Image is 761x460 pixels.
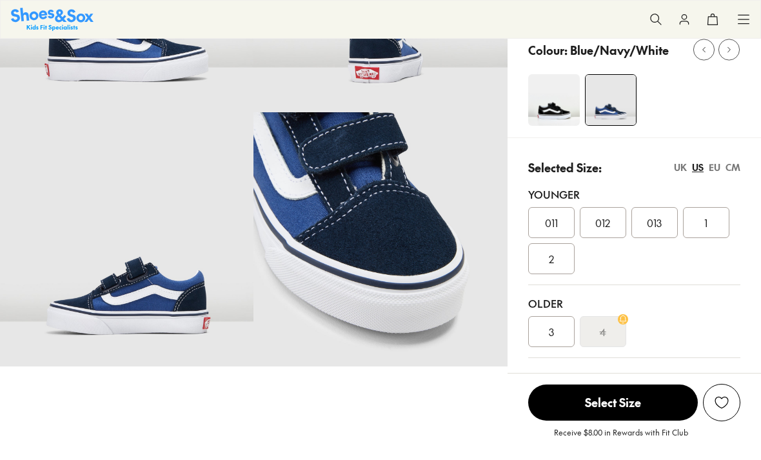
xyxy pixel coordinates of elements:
[528,295,740,311] div: Older
[549,324,554,339] span: 3
[647,215,662,230] span: 013
[570,41,669,59] p: Blue/Navy/White
[545,215,558,230] span: 011
[528,74,580,126] img: 4-112464_1
[528,41,568,59] p: Colour:
[528,186,740,202] div: Younger
[709,161,720,174] div: EU
[549,251,554,266] span: 2
[11,8,94,30] a: Shoes & Sox
[528,385,698,421] span: Select Size
[726,161,740,174] div: CM
[554,426,688,450] p: Receive $8.00 in Rewards with Fit Club
[704,215,707,230] span: 1
[692,161,704,174] div: US
[253,112,507,366] img: 7-198975_1
[595,215,610,230] span: 012
[600,324,606,339] s: 4
[586,75,636,125] img: 4-199020_1
[703,384,740,421] button: Add to Wishlist
[528,159,602,176] p: Selected Size:
[528,384,698,421] button: Select Size
[11,8,94,30] img: SNS_Logo_Responsive.svg
[674,161,687,174] div: UK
